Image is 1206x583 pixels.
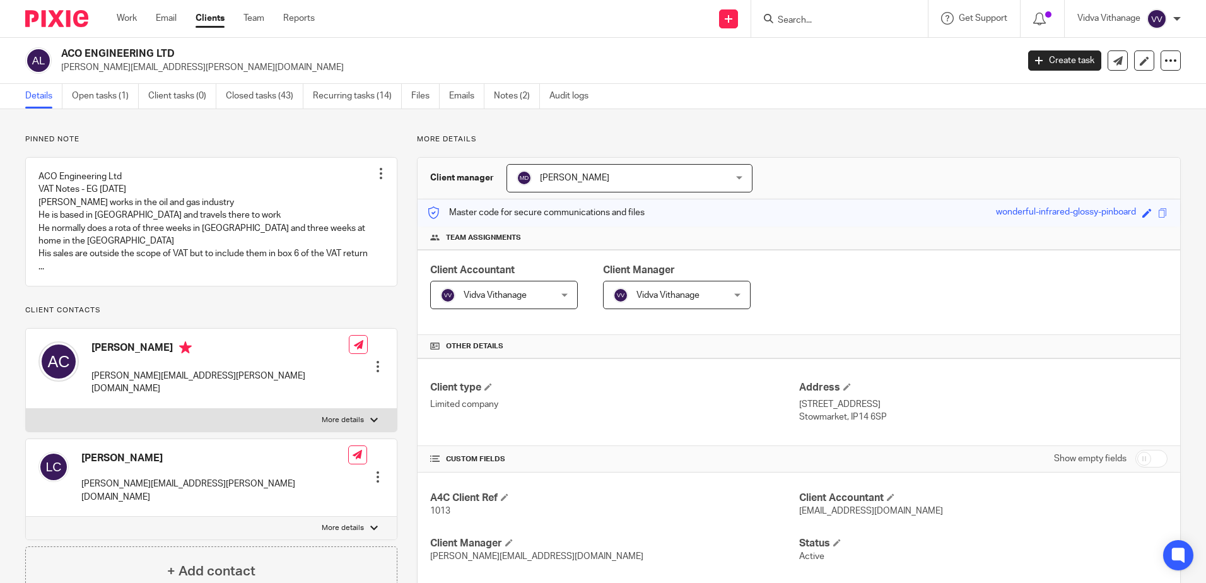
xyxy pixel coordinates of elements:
a: Email [156,12,177,25]
a: Closed tasks (43) [226,84,303,109]
a: Emails [449,84,484,109]
img: svg%3E [1147,9,1167,29]
h3: Client manager [430,172,494,184]
span: [PERSON_NAME] [540,174,609,182]
a: Clients [196,12,225,25]
span: [PERSON_NAME][EMAIL_ADDRESS][DOMAIN_NAME] [430,552,643,561]
a: Reports [283,12,315,25]
span: Vidva Vithanage [464,291,527,300]
img: svg%3E [440,288,455,303]
a: Team [243,12,264,25]
p: [PERSON_NAME][EMAIL_ADDRESS][PERSON_NAME][DOMAIN_NAME] [91,370,349,396]
p: Stowmarket, IP14 6SP [799,411,1168,423]
img: svg%3E [517,170,532,185]
p: More details [322,415,364,425]
span: [EMAIL_ADDRESS][DOMAIN_NAME] [799,507,943,515]
span: Team assignments [446,233,521,243]
h4: Address [799,381,1168,394]
p: [STREET_ADDRESS] [799,398,1168,411]
div: wonderful-infrared-glossy-pinboard [996,206,1136,220]
p: Vidva Vithanage [1077,12,1140,25]
h4: [PERSON_NAME] [91,341,349,357]
h4: Client Manager [430,537,799,550]
span: Client Accountant [430,265,515,275]
img: svg%3E [38,452,69,482]
h4: + Add contact [167,562,255,581]
p: Client contacts [25,305,397,315]
label: Show empty fields [1054,452,1127,465]
span: Client Manager [603,265,675,275]
h4: Status [799,537,1168,550]
a: Recurring tasks (14) [313,84,402,109]
p: Limited company [430,398,799,411]
span: Other details [446,341,503,351]
h4: Client Accountant [799,492,1168,505]
a: Files [411,84,440,109]
p: Master code for secure communications and files [427,206,645,219]
p: More details [417,134,1181,144]
i: Primary [179,341,192,354]
a: Work [117,12,137,25]
h4: [PERSON_NAME] [81,452,348,465]
h4: Client type [430,381,799,394]
a: Create task [1028,50,1101,71]
span: Get Support [959,14,1007,23]
a: Notes (2) [494,84,540,109]
a: Open tasks (1) [72,84,139,109]
h4: CUSTOM FIELDS [430,454,799,464]
input: Search [776,15,890,26]
h4: A4C Client Ref [430,492,799,505]
p: Pinned note [25,134,397,144]
p: [PERSON_NAME][EMAIL_ADDRESS][PERSON_NAME][DOMAIN_NAME] [81,478,348,503]
img: svg%3E [613,288,628,303]
a: Audit logs [549,84,598,109]
a: Details [25,84,62,109]
a: Client tasks (0) [148,84,216,109]
span: 1013 [430,507,450,515]
img: svg%3E [38,341,79,382]
img: Pixie [25,10,88,27]
span: Vidva Vithanage [636,291,700,300]
p: More details [322,523,364,533]
img: svg%3E [25,47,52,74]
span: Active [799,552,824,561]
p: [PERSON_NAME][EMAIL_ADDRESS][PERSON_NAME][DOMAIN_NAME] [61,61,1009,74]
h2: ACO ENGINEERING LTD [61,47,819,61]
